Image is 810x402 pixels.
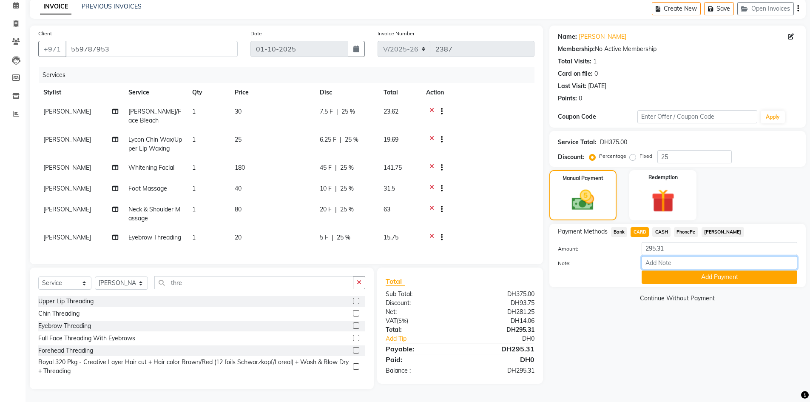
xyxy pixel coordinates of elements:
span: 1 [192,234,196,241]
label: Invoice Number [378,30,415,37]
span: Eyebrow Threading [128,234,181,241]
a: Continue Without Payment [551,294,804,303]
div: Service Total: [558,138,597,147]
span: 31.5 [384,185,395,192]
span: 20 F [320,205,332,214]
label: Manual Payment [563,174,603,182]
button: Apply [761,111,785,123]
input: Amount [642,242,797,255]
div: Name: [558,32,577,41]
th: Stylist [38,83,123,102]
span: [PERSON_NAME] [43,234,91,241]
th: Price [230,83,315,102]
span: 7.5 F [320,107,333,116]
div: Membership: [558,45,595,54]
div: Total Visits: [558,57,591,66]
div: [DATE] [588,82,606,91]
div: 0 [594,69,598,78]
div: Royal 320 Pkg - Creative Layer Hair cut + Hair color Brown/Red (12 foils Schwarzkopf/Loreal) + Wa... [38,358,350,376]
span: [PERSON_NAME]/Face Bleach [128,108,181,124]
th: Service [123,83,187,102]
div: DH0 [474,334,541,343]
div: Total: [379,325,460,334]
span: 6.25 F [320,135,336,144]
label: Note: [551,259,636,267]
div: Upper Lip Threading [38,297,94,306]
span: 19.69 [384,136,398,143]
span: 1 [192,185,196,192]
span: | [336,107,338,116]
div: Sub Total: [379,290,460,299]
span: | [335,163,337,172]
button: Create New [652,2,701,15]
span: 30 [235,108,242,115]
div: ( ) [379,316,460,325]
input: Add Note [642,256,797,269]
span: Lycon Chin Wax/Upper Lip Waxing [128,136,182,152]
div: Full Face Threading With Eyebrows [38,334,135,343]
div: 0 [579,94,582,103]
th: Qty [187,83,230,102]
span: PhonePe [674,227,698,237]
span: 10 F [320,184,332,193]
img: _cash.svg [565,187,601,213]
span: | [340,135,341,144]
th: Action [421,83,534,102]
div: DH375.00 [600,138,627,147]
span: | [332,233,333,242]
span: | [335,184,337,193]
span: [PERSON_NAME] [43,108,91,115]
div: DH375.00 [460,290,541,299]
span: | [335,205,337,214]
div: Discount: [379,299,460,308]
a: Add Tip [379,334,473,343]
span: 25 % [345,135,358,144]
span: 180 [235,164,245,171]
input: Enter Offer / Coupon Code [637,110,757,123]
div: Points: [558,94,577,103]
div: Discount: [558,153,584,162]
div: DH93.75 [460,299,541,308]
div: Net: [379,308,460,316]
span: 63 [384,205,390,213]
span: 25 % [340,163,354,172]
label: Redemption [648,174,678,181]
span: 25 % [340,205,354,214]
span: 23.62 [384,108,398,115]
span: 1 [192,108,196,115]
div: Chin Threading [38,309,80,318]
label: Fixed [639,152,652,160]
span: Neck & Shoulder Massage [128,205,180,222]
span: Total [386,277,405,286]
div: DH14.06 [460,316,541,325]
div: Coupon Code [558,112,638,121]
div: DH0 [460,354,541,365]
span: 5% [398,317,406,324]
span: VAT [386,317,397,325]
div: Forehead Threading [38,346,93,355]
span: 20 [235,234,242,241]
span: CASH [652,227,671,237]
div: Last Visit: [558,82,586,91]
th: Disc [315,83,378,102]
span: 40 [235,185,242,192]
input: Search or Scan [154,276,353,289]
span: [PERSON_NAME] [43,164,91,171]
span: 25 % [341,107,355,116]
span: Foot Massage [128,185,167,192]
button: Add Payment [642,271,797,284]
span: 1 [192,164,196,171]
input: Search by Name/Mobile/Email/Code [65,41,238,57]
span: 25 % [340,184,354,193]
span: 80 [235,205,242,213]
div: DH295.31 [460,366,541,375]
span: 25 [235,136,242,143]
span: 15.75 [384,234,398,241]
div: DH295.31 [460,325,541,334]
div: Balance : [379,366,460,375]
label: Percentage [599,152,626,160]
span: [PERSON_NAME] [43,205,91,213]
div: DH295.31 [460,344,541,354]
span: 45 F [320,163,332,172]
span: Bank [611,227,628,237]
